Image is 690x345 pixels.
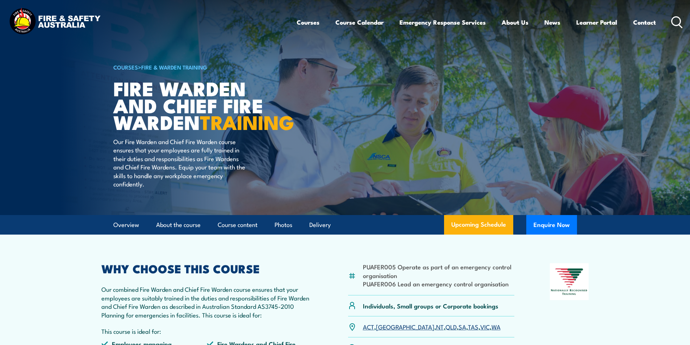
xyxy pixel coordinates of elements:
[113,137,246,188] p: Our Fire Warden and Chief Fire Warden course ensures that your employees are fully trained in the...
[576,13,617,32] a: Learner Portal
[275,215,292,235] a: Photos
[297,13,319,32] a: Courses
[444,215,513,235] a: Upcoming Schedule
[309,215,331,235] a: Delivery
[544,13,560,32] a: News
[218,215,258,235] a: Course content
[550,263,589,300] img: Nationally Recognised Training logo.
[376,322,434,331] a: [GEOGRAPHIC_DATA]
[363,323,501,331] p: , , , , , , ,
[101,285,313,319] p: Our combined Fire Warden and Chief Fire Warden course ensures that your employees are suitably tr...
[200,106,294,136] strong: TRAINING
[101,327,313,335] p: This course is ideal for:
[335,13,384,32] a: Course Calendar
[502,13,528,32] a: About Us
[446,322,457,331] a: QLD
[113,80,292,130] h1: Fire Warden and Chief Fire Warden
[436,322,444,331] a: NT
[468,322,478,331] a: TAS
[156,215,201,235] a: About the course
[363,279,515,288] li: PUAFER006 Lead an emergency control organisation
[480,322,490,331] a: VIC
[633,13,656,32] a: Contact
[101,263,313,273] h2: WHY CHOOSE THIS COURSE
[363,262,515,279] li: PUAFER005 Operate as part of an emergency control organisation
[113,63,138,71] a: COURSES
[459,322,466,331] a: SA
[526,215,577,235] button: Enquire Now
[113,63,292,71] h6: >
[113,215,139,235] a: Overview
[400,13,486,32] a: Emergency Response Services
[492,322,501,331] a: WA
[141,63,207,71] a: Fire & Warden Training
[363,302,498,310] p: Individuals, Small groups or Corporate bookings
[363,322,374,331] a: ACT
